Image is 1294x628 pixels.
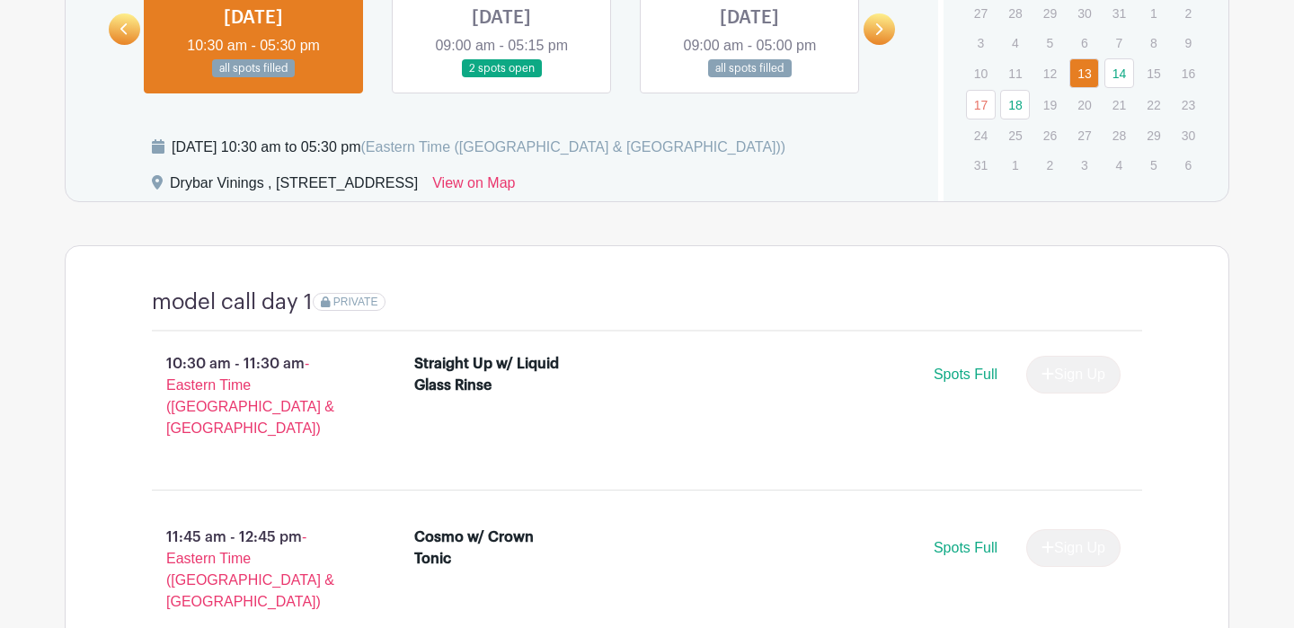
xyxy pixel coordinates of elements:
p: 1 [1000,151,1030,179]
p: 10:30 am - 11:30 am [123,346,386,447]
p: 6 [1069,29,1099,57]
p: 8 [1139,29,1168,57]
p: 5 [1139,151,1168,179]
p: 31 [966,151,996,179]
h4: model call day 1 [152,289,313,315]
p: 28 [1104,121,1134,149]
p: 11:45 am - 12:45 pm [123,519,386,620]
span: PRIVATE [333,296,378,308]
p: 20 [1069,91,1099,119]
p: 22 [1139,91,1168,119]
p: 5 [1035,29,1065,57]
p: 15 [1139,59,1168,87]
p: 16 [1174,59,1203,87]
a: 14 [1104,58,1134,88]
p: 3 [966,29,996,57]
a: View on Map [432,172,515,201]
p: 21 [1104,91,1134,119]
div: Cosmo w/ Crown Tonic [414,526,570,570]
div: Straight Up w/ Liquid Glass Rinse [414,353,570,396]
div: Drybar Vinings , [STREET_ADDRESS] [170,172,418,201]
span: - Eastern Time ([GEOGRAPHIC_DATA] & [GEOGRAPHIC_DATA]) [166,529,334,609]
p: 4 [1000,29,1030,57]
p: 30 [1174,121,1203,149]
a: 17 [966,90,996,119]
div: [DATE] 10:30 am to 05:30 pm [172,137,785,158]
a: 13 [1069,58,1099,88]
p: 9 [1174,29,1203,57]
p: 12 [1035,59,1065,87]
p: 11 [1000,59,1030,87]
span: Spots Full [934,367,997,382]
p: 2 [1035,151,1065,179]
p: 29 [1139,121,1168,149]
p: 25 [1000,121,1030,149]
span: - Eastern Time ([GEOGRAPHIC_DATA] & [GEOGRAPHIC_DATA]) [166,356,334,436]
span: Spots Full [934,540,997,555]
p: 24 [966,121,996,149]
a: 18 [1000,90,1030,119]
p: 10 [966,59,996,87]
p: 26 [1035,121,1065,149]
p: 6 [1174,151,1203,179]
p: 7 [1104,29,1134,57]
p: 19 [1035,91,1065,119]
p: 27 [1069,121,1099,149]
p: 23 [1174,91,1203,119]
span: (Eastern Time ([GEOGRAPHIC_DATA] & [GEOGRAPHIC_DATA])) [360,139,785,155]
p: 4 [1104,151,1134,179]
p: 3 [1069,151,1099,179]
